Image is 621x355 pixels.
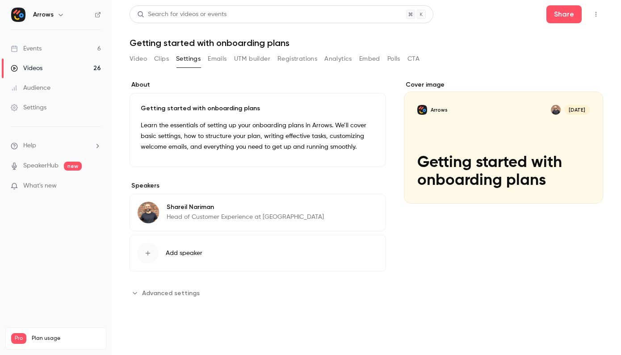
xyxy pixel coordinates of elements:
[32,335,101,342] span: Plan usage
[141,120,375,152] p: Learn the essentials of setting up your onboarding plans in Arrows. We’ll cover basic settings, h...
[176,52,201,66] button: Settings
[130,52,147,66] button: Video
[141,104,375,113] p: Getting started with onboarding plans
[23,141,36,150] span: Help
[589,7,603,21] button: Top Bar Actions
[387,52,400,66] button: Polls
[130,286,386,300] section: Advanced settings
[130,286,205,300] button: Advanced settings
[324,52,352,66] button: Analytics
[130,80,386,89] label: About
[407,52,420,66] button: CTA
[11,103,46,112] div: Settings
[404,80,603,204] section: Cover image
[33,10,54,19] h6: Arrows
[167,213,324,221] p: Head of Customer Experience at [GEOGRAPHIC_DATA]
[277,52,317,66] button: Registrations
[138,202,159,223] img: Shareil Nariman
[11,333,26,344] span: Pro
[166,249,202,258] span: Add speaker
[130,181,386,190] label: Speakers
[11,8,25,22] img: Arrows
[11,44,42,53] div: Events
[23,161,59,171] a: SpeakerHub
[64,162,82,171] span: new
[167,203,324,212] p: Shareil Nariman
[142,288,200,298] span: Advanced settings
[23,181,57,191] span: What's new
[11,141,101,150] li: help-dropdown-opener
[130,235,386,271] button: Add speaker
[546,5,582,23] button: Share
[90,182,101,190] iframe: Noticeable Trigger
[359,52,380,66] button: Embed
[130,38,603,48] h1: Getting started with onboarding plans
[154,52,169,66] button: Clips
[208,52,227,66] button: Emails
[137,10,227,19] div: Search for videos or events
[130,194,386,231] div: Shareil NarimanShareil NarimanHead of Customer Experience at [GEOGRAPHIC_DATA]
[234,52,270,66] button: UTM builder
[11,64,42,73] div: Videos
[11,84,50,92] div: Audience
[404,80,603,89] label: Cover image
